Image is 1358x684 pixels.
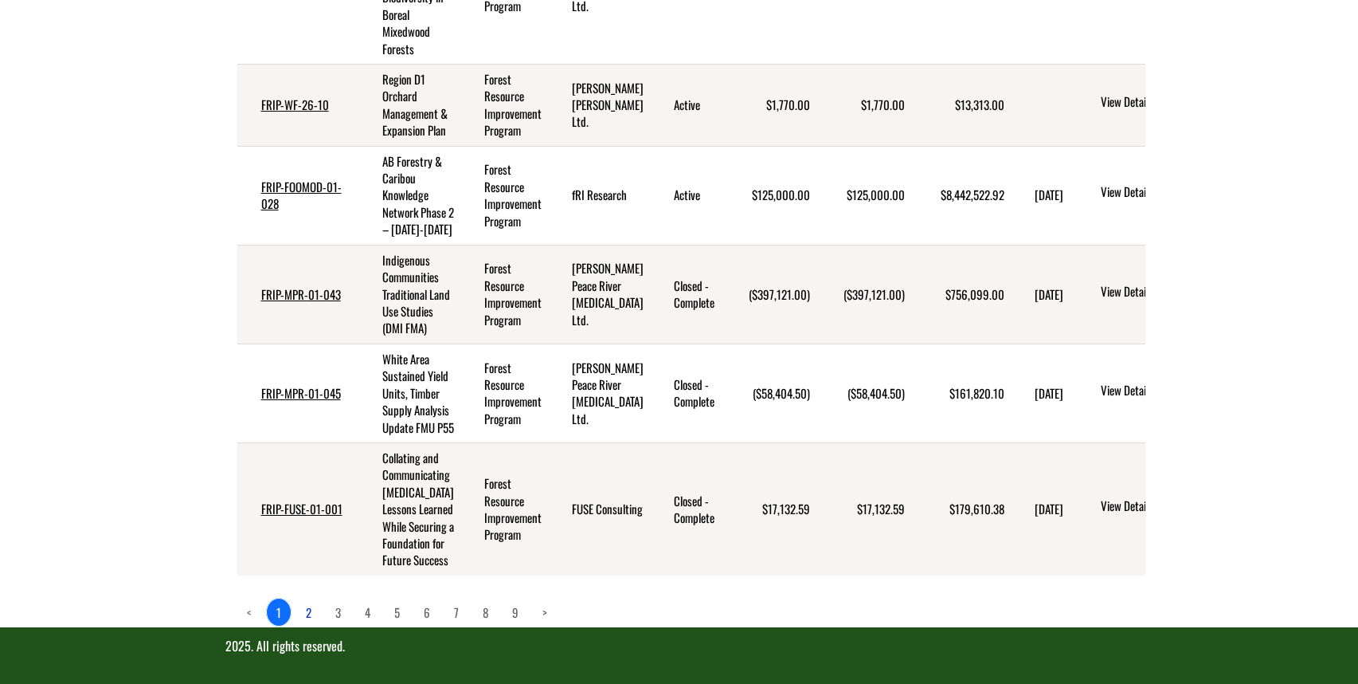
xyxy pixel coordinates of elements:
a: page 3 [326,599,350,626]
td: Mercer Peace River Pulp Ltd. [548,245,650,344]
td: $1,770.00 [722,64,816,146]
td: action menu [1074,146,1232,245]
td: Active [650,146,722,245]
td: $17,132.59 [722,442,816,575]
td: $125,000.00 [816,146,911,245]
a: FRIP-WF-26-10 [261,96,329,113]
td: Region D1 Orchard Management & Expansion Plan [358,64,460,146]
td: Forest Resource Improvement Program [460,442,548,575]
td: FUSE Consulting [548,442,650,575]
td: 2/14/2019 [1011,245,1074,344]
td: 8/27/2021 [1011,344,1074,442]
td: 5/17/2023 [1011,442,1074,575]
td: Active [650,64,722,146]
td: $179,610.38 [911,442,1011,575]
td: $17,132.59 [816,442,911,575]
a: View Details [1101,283,1226,302]
a: View Details [1101,382,1226,401]
td: ($58,404.50) [816,344,911,442]
time: [DATE] [1035,285,1063,303]
td: Forest Resource Improvement Program [460,245,548,344]
a: page 2 [296,599,321,626]
td: Collating and Communicating EMEND Lessons Learned While Securing a Foundation for Future Success [358,442,460,575]
td: $1,770.00 [816,64,911,146]
a: FRIP-FUSE-01-001 [261,500,342,517]
a: View Details [1101,93,1226,112]
td: Forest Resource Improvement Program [460,146,548,245]
td: ($397,121.00) [722,245,816,344]
a: FRIP-FOOMOD-01-028 [261,178,342,212]
td: action menu [1074,64,1232,146]
td: FRIP-FUSE-01-001 [237,442,358,575]
td: $756,099.00 [911,245,1011,344]
a: View Details [1101,183,1226,202]
a: page 4 [355,599,380,626]
td: White Area Sustained Yield Units, Timber Supply Analysis Update FMU P55 [358,344,460,442]
td: FRIP-MPR-01-045 [237,344,358,442]
a: page 6 [414,599,440,626]
td: FRIP-FOOMOD-01-028 [237,146,358,245]
td: fRI Research [548,146,650,245]
td: AB Forestry & Caribou Knowledge Network Phase 2 – 2020-2025 [358,146,460,245]
time: [DATE] [1035,186,1063,203]
a: page 7 [444,599,468,626]
td: action menu [1074,344,1232,442]
p: 2025 [225,637,1133,655]
td: $161,820.10 [911,344,1011,442]
td: action menu [1074,442,1232,575]
td: Closed - Complete [650,344,722,442]
time: [DATE] [1035,384,1063,402]
time: [DATE] [1035,500,1063,517]
a: page 9 [503,599,528,626]
td: West Fraser Mills Ltd. [548,64,650,146]
td: ($58,404.50) [722,344,816,442]
td: 9/1/2020 [1011,146,1074,245]
span: . All rights reserved. [251,636,345,655]
a: FRIP-MPR-01-043 [261,285,341,303]
a: Next page [533,599,557,626]
td: Indigenous Communities Traditional Land Use Studies (DMI FMA) [358,245,460,344]
a: page 8 [473,599,498,626]
td: ($397,121.00) [816,245,911,344]
a: Previous page [237,599,261,626]
td: Closed - Complete [650,442,722,575]
td: $125,000.00 [722,146,816,245]
td: FRIP-WF-26-10 [237,64,358,146]
a: 1 [266,598,292,627]
td: FRIP-MPR-01-043 [237,245,358,344]
td: Forest Resource Improvement Program [460,344,548,442]
a: View Details [1101,497,1226,517]
td: Mercer Peace River Pulp Ltd. [548,344,650,442]
td: $8,442,522.92 [911,146,1011,245]
td: Forest Resource Improvement Program [460,64,548,146]
td: action menu [1074,245,1232,344]
td: Closed - Complete [650,245,722,344]
td: $13,313.00 [911,64,1011,146]
a: page 5 [385,599,409,626]
a: FRIP-MPR-01-045 [261,384,341,402]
